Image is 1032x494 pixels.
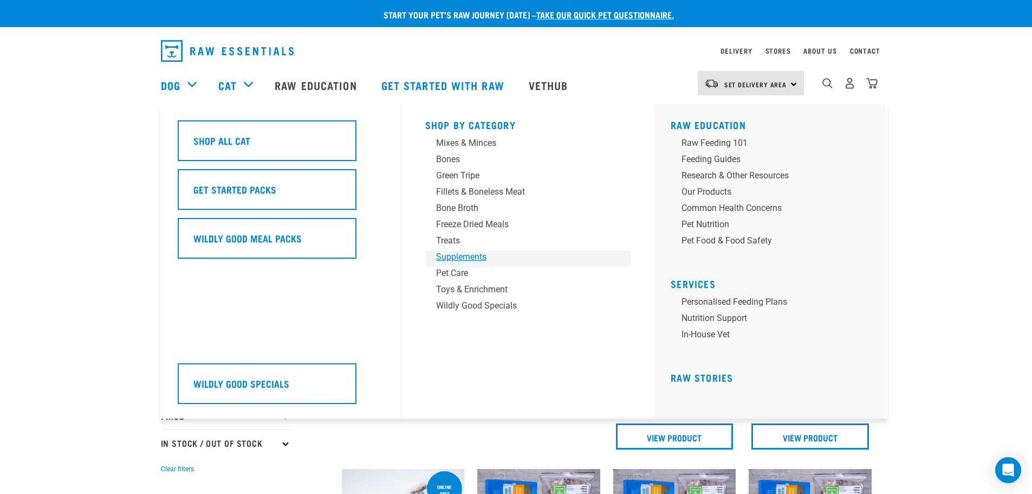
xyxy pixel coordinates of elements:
a: Dog [161,77,180,93]
a: Wildly Good Meal Packs [178,218,384,267]
div: Research & Other Resources [681,169,851,182]
a: Raw Feeding 101 [671,137,877,153]
a: In-house vet [671,328,877,344]
h5: Get Started Packs [193,182,276,196]
a: Delivery [721,49,752,53]
div: Mixes & Minces [436,137,605,150]
a: Nutrition Support [671,312,877,328]
a: Cat [218,77,237,93]
div: Green Tripe [436,169,605,182]
h5: Wildly Good Specials [193,376,289,390]
div: Wildly Good Specials [436,299,605,312]
div: Treats [436,234,605,247]
div: Open Intercom Messenger [995,457,1021,483]
div: Fillets & Boneless Meat [436,185,605,198]
a: Shop All Cat [178,120,384,169]
a: View Product [616,424,734,450]
a: Pet Care [425,267,631,283]
a: Freeze Dried Meals [425,218,631,234]
a: Fillets & Boneless Meat [425,185,631,202]
div: Raw Feeding 101 [681,137,851,150]
a: Personalised Feeding Plans [671,296,877,312]
img: Raw Essentials Logo [161,40,294,62]
h5: Shop By Category [425,119,631,128]
a: Raw Stories [671,375,733,380]
div: Bone Broth [436,202,605,215]
a: Pet Food & Food Safety [671,234,877,251]
a: Common Health Concerns [671,202,877,218]
div: Pet Food & Food Safety [681,234,851,247]
div: Toys & Enrichment [436,283,605,296]
a: Raw Education [264,63,370,107]
a: About Us [803,49,836,53]
a: Get started with Raw [371,63,518,107]
div: Common Health Concerns [681,202,851,215]
a: Stores [765,49,791,53]
a: Green Tripe [425,169,631,185]
a: Raw Education [671,122,746,127]
img: home-icon-1@2x.png [822,78,833,88]
a: Toys & Enrichment [425,283,631,299]
a: take our quick pet questionnaire. [536,12,674,17]
nav: dropdown navigation [152,36,880,66]
a: Bone Broth [425,202,631,218]
div: Bones [436,153,605,166]
span: Set Delivery Area [724,82,787,86]
a: Research & Other Resources [671,169,877,185]
a: Our Products [671,185,877,202]
img: van-moving.png [704,79,719,88]
a: Wildly Good Specials [425,299,631,316]
p: In Stock / Out Of Stock [161,429,291,457]
a: Wildly Good Specials [178,363,384,412]
div: Freeze Dried Meals [436,218,605,231]
a: Supplements [425,251,631,267]
a: Bones [425,153,631,169]
img: user.png [844,78,855,89]
img: home-icon@2x.png [866,78,878,89]
a: Contact [850,49,880,53]
h5: Shop All Cat [193,133,250,147]
div: Pet Care [436,267,605,280]
a: Get Started Packs [178,169,384,218]
a: Vethub [518,63,582,107]
a: View Product [751,424,869,450]
div: Supplements [436,251,605,264]
div: Pet Nutrition [681,218,851,231]
div: Our Products [681,185,851,198]
button: Clear filters [161,464,194,474]
a: Mixes & Minces [425,137,631,153]
h5: Wildly Good Meal Packs [193,231,302,245]
div: Feeding Guides [681,153,851,166]
h5: Services [671,278,877,287]
a: Feeding Guides [671,153,877,169]
a: Treats [425,234,631,251]
a: Pet Nutrition [671,218,877,234]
